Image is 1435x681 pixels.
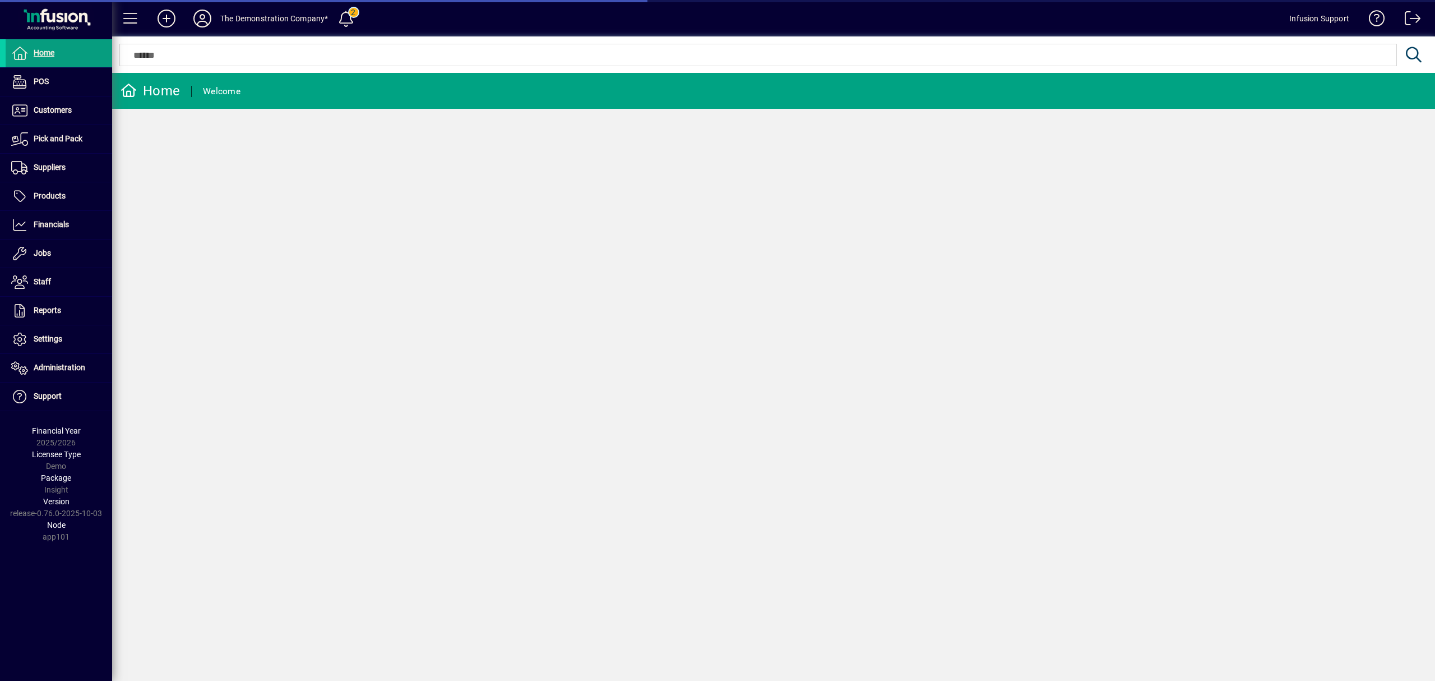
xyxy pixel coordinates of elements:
[32,426,81,435] span: Financial Year
[34,48,54,57] span: Home
[6,325,112,353] a: Settings
[121,82,180,100] div: Home
[34,363,85,372] span: Administration
[6,383,112,411] a: Support
[6,182,112,210] a: Products
[43,497,70,506] span: Version
[149,8,184,29] button: Add
[6,125,112,153] a: Pick and Pack
[6,211,112,239] a: Financials
[34,249,51,257] span: Jobs
[41,473,71,482] span: Package
[34,105,72,114] span: Customers
[220,10,328,27] div: The Demonstration Company*
[6,297,112,325] a: Reports
[6,240,112,268] a: Jobs
[34,277,51,286] span: Staff
[34,77,49,86] span: POS
[6,154,112,182] a: Suppliers
[47,521,66,530] span: Node
[32,450,81,459] span: Licensee Type
[34,163,66,172] span: Suppliers
[34,134,82,143] span: Pick and Pack
[6,68,112,96] a: POS
[203,82,240,100] div: Welcome
[1360,2,1385,39] a: Knowledge Base
[34,191,66,200] span: Products
[34,220,69,229] span: Financials
[1289,10,1349,27] div: Infusion Support
[34,392,62,401] span: Support
[1396,2,1421,39] a: Logout
[184,8,220,29] button: Profile
[34,306,61,315] span: Reports
[6,96,112,125] a: Customers
[6,354,112,382] a: Administration
[6,268,112,296] a: Staff
[34,334,62,343] span: Settings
